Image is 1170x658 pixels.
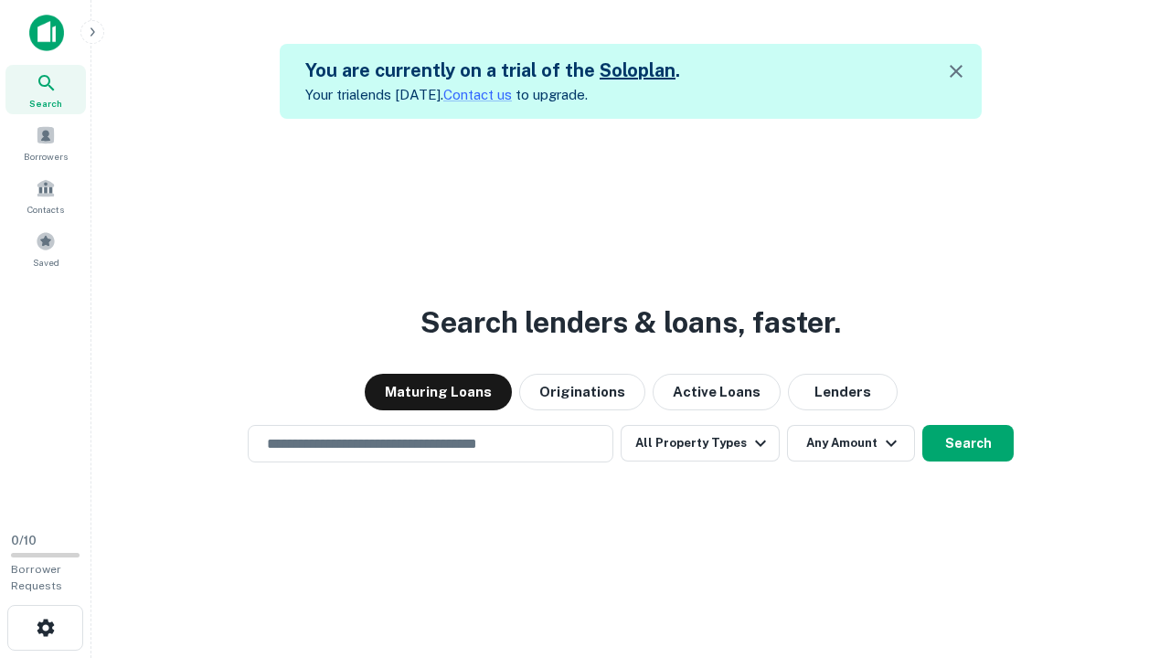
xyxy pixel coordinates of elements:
[305,57,680,84] h5: You are currently on a trial of the .
[621,425,780,462] button: All Property Types
[788,374,898,410] button: Lenders
[11,563,62,592] span: Borrower Requests
[519,374,645,410] button: Originations
[29,15,64,51] img: capitalize-icon.png
[922,425,1014,462] button: Search
[1079,512,1170,600] iframe: Chat Widget
[29,96,62,111] span: Search
[24,149,68,164] span: Borrowers
[443,87,512,102] a: Contact us
[787,425,915,462] button: Any Amount
[5,171,86,220] a: Contacts
[11,534,37,547] span: 0 / 10
[27,202,64,217] span: Contacts
[600,59,675,81] a: Soloplan
[653,374,781,410] button: Active Loans
[365,374,512,410] button: Maturing Loans
[5,224,86,273] a: Saved
[33,255,59,270] span: Saved
[305,84,680,106] p: Your trial ends [DATE]. to upgrade.
[5,65,86,114] a: Search
[5,118,86,167] a: Borrowers
[420,301,841,345] h3: Search lenders & loans, faster.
